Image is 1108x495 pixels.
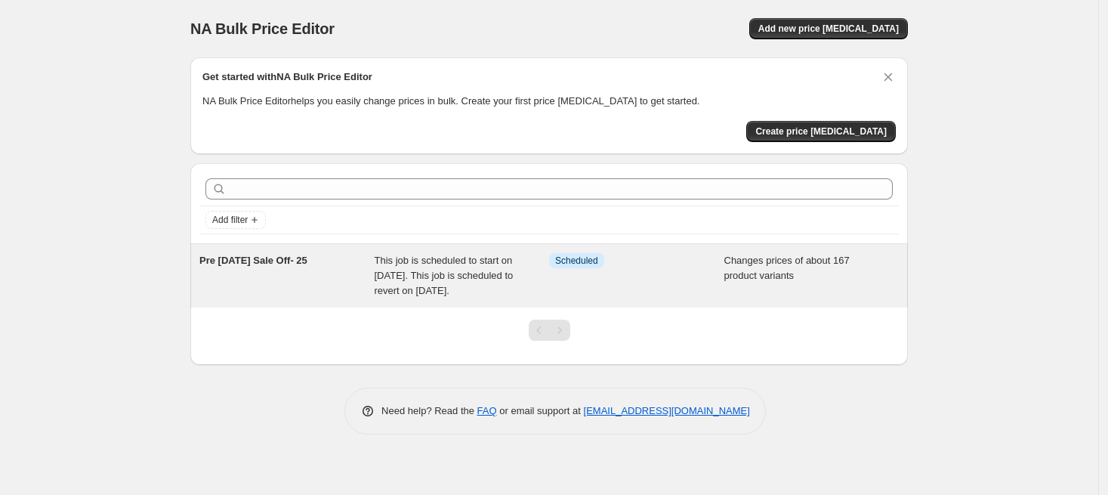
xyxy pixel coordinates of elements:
a: [EMAIL_ADDRESS][DOMAIN_NAME] [584,405,750,416]
span: Add new price [MEDICAL_DATA] [758,23,899,35]
button: Add filter [205,211,266,229]
button: Add new price [MEDICAL_DATA] [749,18,908,39]
span: This job is scheduled to start on [DATE]. This job is scheduled to revert on [DATE]. [375,255,514,296]
span: NA Bulk Price Editor [190,20,335,37]
button: Create price change job [746,121,896,142]
span: Scheduled [555,255,598,267]
span: Pre [DATE] Sale Off- 25 [199,255,307,266]
a: FAQ [477,405,497,416]
span: Need help? Read the [381,405,477,416]
p: NA Bulk Price Editor helps you easily change prices in bulk. Create your first price [MEDICAL_DAT... [202,94,896,109]
span: or email support at [497,405,584,416]
nav: Pagination [529,320,570,341]
h2: Get started with NA Bulk Price Editor [202,70,372,85]
span: Create price [MEDICAL_DATA] [755,125,887,138]
button: Dismiss card [881,70,896,85]
span: Changes prices of about 167 product variants [724,255,850,281]
span: Add filter [212,214,248,226]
